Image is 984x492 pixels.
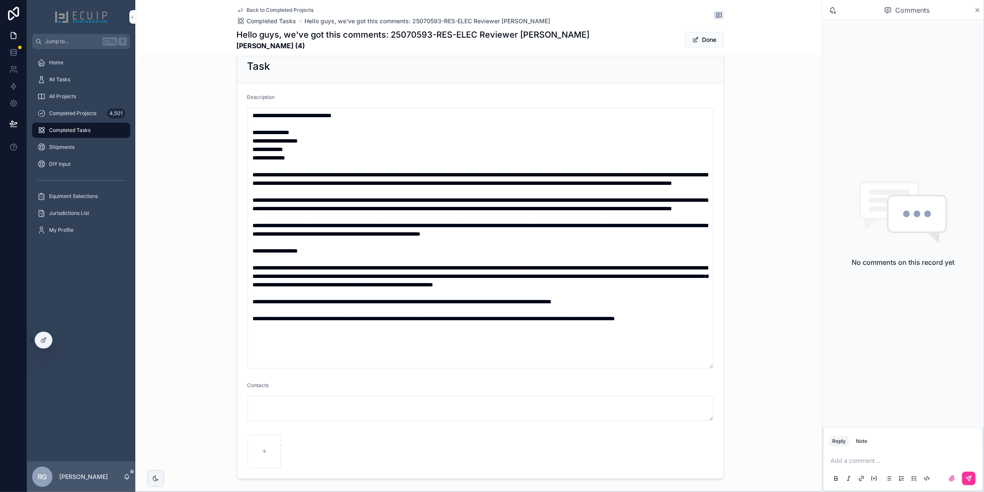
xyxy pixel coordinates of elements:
[895,5,929,15] span: Comments
[32,106,130,121] a: Completed Projects4,501
[247,60,270,73] h2: Task
[32,223,130,238] a: My Profile
[49,161,71,168] span: DIY Input
[856,438,867,445] div: Note
[49,127,90,134] span: Completed Tasks
[852,257,954,267] h2: No comments on this record yet
[59,473,108,481] p: [PERSON_NAME]
[45,38,99,45] span: Jump to...
[38,472,47,482] span: RG
[49,144,74,151] span: Shipments
[237,17,296,25] a: Completed Tasks
[247,17,296,25] span: Completed Tasks
[237,7,314,14] a: Back to Completed Projects
[49,59,63,66] span: Home
[247,7,314,14] span: Back to Completed Projects
[685,32,724,47] button: Done
[247,382,269,388] span: Contacts
[49,93,76,100] span: All Projects
[32,72,130,87] a: All Tasks
[32,34,130,49] button: Jump to...CtrlK
[102,37,118,46] span: Ctrl
[49,76,70,83] span: All Tasks
[32,123,130,138] a: Completed Tasks
[107,108,125,118] div: 4,501
[49,110,96,117] span: Completed Projects
[32,189,130,204] a: Equiment Selections
[305,17,551,25] a: Hello guys, we've got this comments: 25070593-RES-ELEC Reviewer [PERSON_NAME]
[237,41,590,51] strong: [PERSON_NAME] (4)
[32,89,130,104] a: All Projects
[32,206,130,221] a: Jurisdictions List
[829,436,849,446] button: Reply
[237,29,590,41] h1: Hello guys, we've got this comments: 25070593-RES-ELEC Reviewer [PERSON_NAME]
[49,227,74,234] span: My Profile
[852,436,871,446] button: Note
[32,140,130,155] a: Shipments
[49,210,89,217] span: Jurisdictions List
[119,38,126,45] span: K
[27,49,135,249] div: scrollable content
[247,94,275,100] span: Description
[32,157,130,172] a: DIY Input
[49,193,98,200] span: Equiment Selections
[55,10,108,24] img: App logo
[32,55,130,70] a: Home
